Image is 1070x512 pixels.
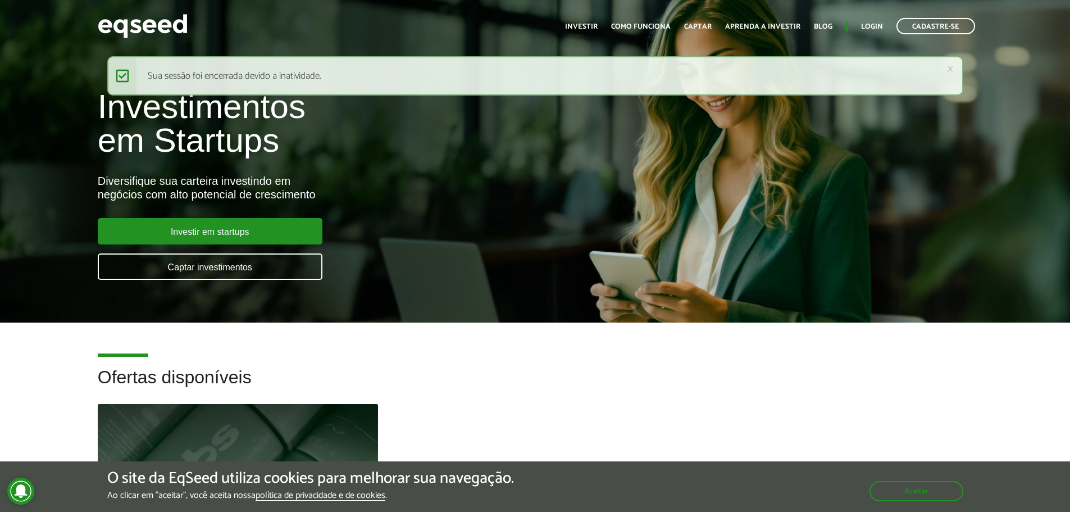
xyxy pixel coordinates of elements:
a: Investir em startups [98,218,322,244]
h1: Investimentos em Startups [98,90,616,157]
h2: Ofertas disponíveis [98,368,973,404]
a: Aprenda a investir [725,23,800,30]
a: Como funciona [611,23,671,30]
a: Blog [814,23,832,30]
h5: O site da EqSeed utiliza cookies para melhorar sua navegação. [107,470,514,487]
a: Cadastre-se [896,18,975,34]
a: Captar [684,23,712,30]
div: Sua sessão foi encerrada devido a inatividade. [107,56,963,96]
img: EqSeed [98,11,188,41]
a: Login [861,23,883,30]
p: Ao clicar em "aceitar", você aceita nossa . [107,490,514,501]
a: × [947,63,954,75]
button: Aceitar [869,481,963,501]
div: Diversifique sua carteira investindo em negócios com alto potencial de crescimento [98,174,616,201]
a: política de privacidade e de cookies [256,491,385,501]
a: Investir [565,23,598,30]
a: Captar investimentos [98,253,322,280]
